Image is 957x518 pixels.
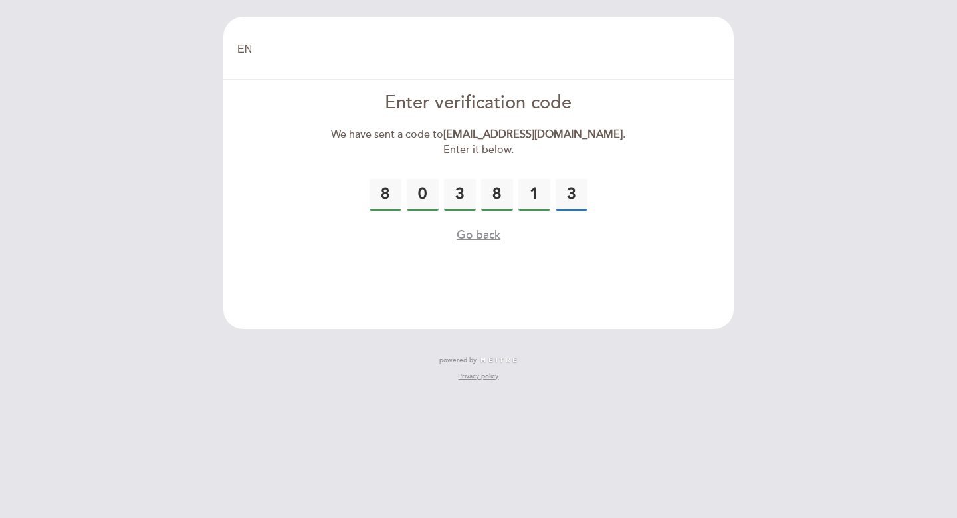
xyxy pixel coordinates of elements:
input: 0 [518,179,550,211]
a: Privacy policy [458,372,498,381]
div: Enter verification code [326,90,631,116]
button: Go back [457,227,500,243]
input: 0 [444,179,476,211]
div: We have sent a code to . Enter it below. [326,127,631,158]
span: powered by [439,356,477,365]
img: MEITRE [480,357,518,364]
input: 0 [370,179,401,211]
input: 0 [481,179,513,211]
input: 0 [556,179,587,211]
strong: [EMAIL_ADDRESS][DOMAIN_NAME] [443,128,623,141]
input: 0 [407,179,439,211]
a: powered by [439,356,518,365]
